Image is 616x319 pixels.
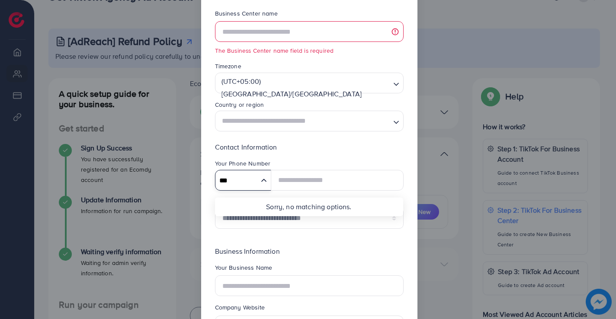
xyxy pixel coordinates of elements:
[220,75,389,100] span: (UTC+05:00) [GEOGRAPHIC_DATA]/[GEOGRAPHIC_DATA]
[215,198,403,216] li: Sorry, no matching options.
[215,303,404,315] legend: Company Website
[219,102,390,115] input: Search for option
[215,246,404,256] p: Business Information
[215,142,404,152] p: Contact Information
[215,111,404,131] div: Search for option
[219,113,390,129] input: Search for option
[215,159,271,168] label: Your Phone Number
[216,174,258,188] input: Search for option
[215,73,404,93] div: Search for option
[215,198,283,206] label: Your Secondary Industry
[215,263,404,275] legend: Your Business Name
[215,170,272,191] div: Search for option
[215,100,264,109] label: Country or region
[215,62,241,70] label: Timezone
[215,9,404,21] legend: Business Center name
[215,46,404,55] small: The Business Center name field is required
